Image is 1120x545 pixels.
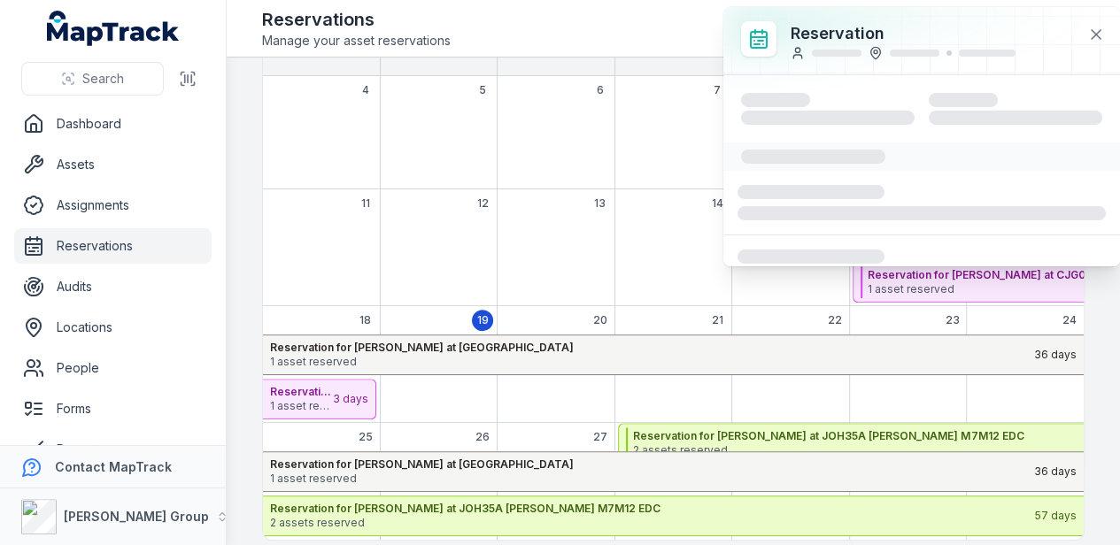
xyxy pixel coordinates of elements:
[270,355,1032,369] span: 1 asset reserved
[263,495,1084,536] button: Reservation for [PERSON_NAME] at JOH35A [PERSON_NAME] M7M12 EDC2 assets reserved57 days
[477,196,489,211] span: 12
[828,313,842,327] span: 22
[270,457,1032,472] strong: Reservation for [PERSON_NAME] at [GEOGRAPHIC_DATA]
[262,32,451,50] span: Manage your asset reservations
[594,196,606,211] span: 13
[270,341,1032,355] strong: Reservation for [PERSON_NAME] at [GEOGRAPHIC_DATA]
[1062,313,1077,327] span: 24
[263,334,1084,375] button: Reservation for [PERSON_NAME] at [GEOGRAPHIC_DATA]1 asset reserved36 days
[47,11,180,46] a: MapTrack
[14,432,212,467] a: Reports
[359,430,373,444] span: 25
[262,7,451,32] h2: Reservations
[477,313,489,327] span: 19
[14,106,212,142] a: Dashboard
[14,188,212,223] a: Assignments
[270,399,331,413] span: 1 asset reserved
[270,472,1032,486] span: 1 asset reserved
[270,385,331,399] strong: Reservation for [PERSON_NAME] at CJG06A [GEOGRAPHIC_DATA]
[475,430,490,444] span: 26
[270,502,1033,516] strong: Reservation for [PERSON_NAME] at JOH35A [PERSON_NAME] M7M12 EDC
[712,313,723,327] span: 21
[593,430,607,444] span: 27
[593,313,607,327] span: 20
[945,313,959,327] span: 23
[791,21,1016,46] h3: Reservation
[270,516,1033,530] span: 2 assets reserved
[362,83,369,97] span: 4
[14,228,212,264] a: Reservations
[64,509,209,524] strong: [PERSON_NAME] Group
[263,379,376,419] button: Reservation for [PERSON_NAME] at CJG06A [GEOGRAPHIC_DATA]1 asset reserved3 days
[361,196,370,211] span: 11
[55,459,172,474] strong: Contact MapTrack
[14,391,212,426] a: Forms
[479,83,486,97] span: 5
[597,83,604,97] span: 6
[263,451,1084,492] button: Reservation for [PERSON_NAME] at [GEOGRAPHIC_DATA]1 asset reserved36 days
[21,62,164,96] button: Search
[14,147,212,182] a: Assets
[14,350,212,386] a: People
[14,310,212,345] a: Locations
[359,313,371,327] span: 18
[82,70,124,88] span: Search
[714,83,721,97] span: 7
[14,269,212,304] a: Audits
[712,196,723,211] span: 14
